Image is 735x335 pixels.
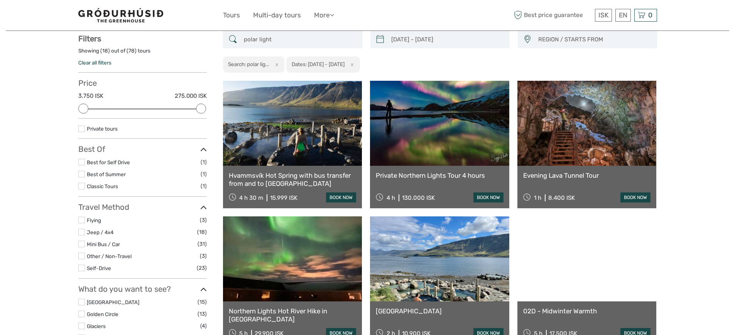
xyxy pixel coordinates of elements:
[11,14,87,20] p: We're away right now. Please check back later!
[270,60,280,68] button: x
[473,192,504,202] a: book now
[78,8,163,22] img: 1578-341a38b5-ce05-4595-9f3d-b8aa3718a0b3_logo_small.jpg
[200,216,207,224] span: (3)
[78,34,101,43] strong: Filters
[89,12,98,21] button: Open LiveChat chat widget
[87,171,126,177] a: Best of Summer
[201,182,207,190] span: (1)
[87,299,139,305] a: [GEOGRAPHIC_DATA]
[87,323,106,329] a: Glaciers
[78,202,207,212] h3: Travel Method
[615,9,631,22] div: EN
[87,311,118,317] a: Golden Circle
[87,253,132,259] a: Other / Non-Travel
[228,61,269,67] h2: Search: polar lig...
[78,78,207,88] h3: Price
[229,172,357,187] a: Hvammsvík Hot Spring with bus transfer from and to [GEOGRAPHIC_DATA]
[534,194,541,201] span: 1 h
[197,264,207,272] span: (23)
[314,10,334,21] a: More
[78,145,207,154] h3: Best Of
[376,307,504,315] a: [GEOGRAPHIC_DATA]
[197,228,207,236] span: (18)
[87,183,118,189] a: Classic Tours
[78,92,103,100] label: 3.750 ISK
[239,194,263,201] span: 4 h 30 m
[198,309,207,318] span: (13)
[647,11,654,19] span: 0
[229,307,357,323] a: Northern Lights Hot River Hike in [GEOGRAPHIC_DATA]
[200,321,207,330] span: (4)
[200,252,207,260] span: (3)
[387,194,395,201] span: 4 h
[87,126,118,132] a: Private tours
[376,172,504,179] a: Private Northern Lights Tour 4 hours
[128,47,135,54] label: 78
[78,47,207,59] div: Showing ( ) out of ( ) tours
[87,229,113,235] a: Jeep / 4x4
[620,192,651,202] a: book now
[201,158,207,167] span: (1)
[535,33,653,46] button: REGION / STARTS FROM
[198,298,207,306] span: (15)
[87,265,111,271] a: Self-Drive
[78,60,112,66] a: Clear all filters
[201,170,207,179] span: (1)
[78,284,207,294] h3: What do you want to see?
[402,194,435,201] div: 130.000 ISK
[326,192,356,202] a: book now
[598,11,608,19] span: ISK
[198,240,207,248] span: (31)
[102,47,108,54] label: 18
[87,241,120,247] a: Mini Bus / Car
[175,92,207,100] label: 275.000 ISK
[292,61,345,67] h2: Dates: [DATE] - [DATE]
[253,10,301,21] a: Multi-day tours
[87,159,130,165] a: Best for Self Drive
[223,10,240,21] a: Tours
[346,60,356,68] button: x
[241,33,358,46] input: SEARCH
[512,9,593,22] span: Best price guarantee
[270,194,297,201] div: 15.999 ISK
[523,307,651,315] a: 02D - Midwinter Warmth
[388,33,506,46] input: SELECT DATES
[87,217,101,223] a: Flying
[523,172,651,179] a: Evening Lava Tunnel Tour
[548,194,575,201] div: 8.400 ISK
